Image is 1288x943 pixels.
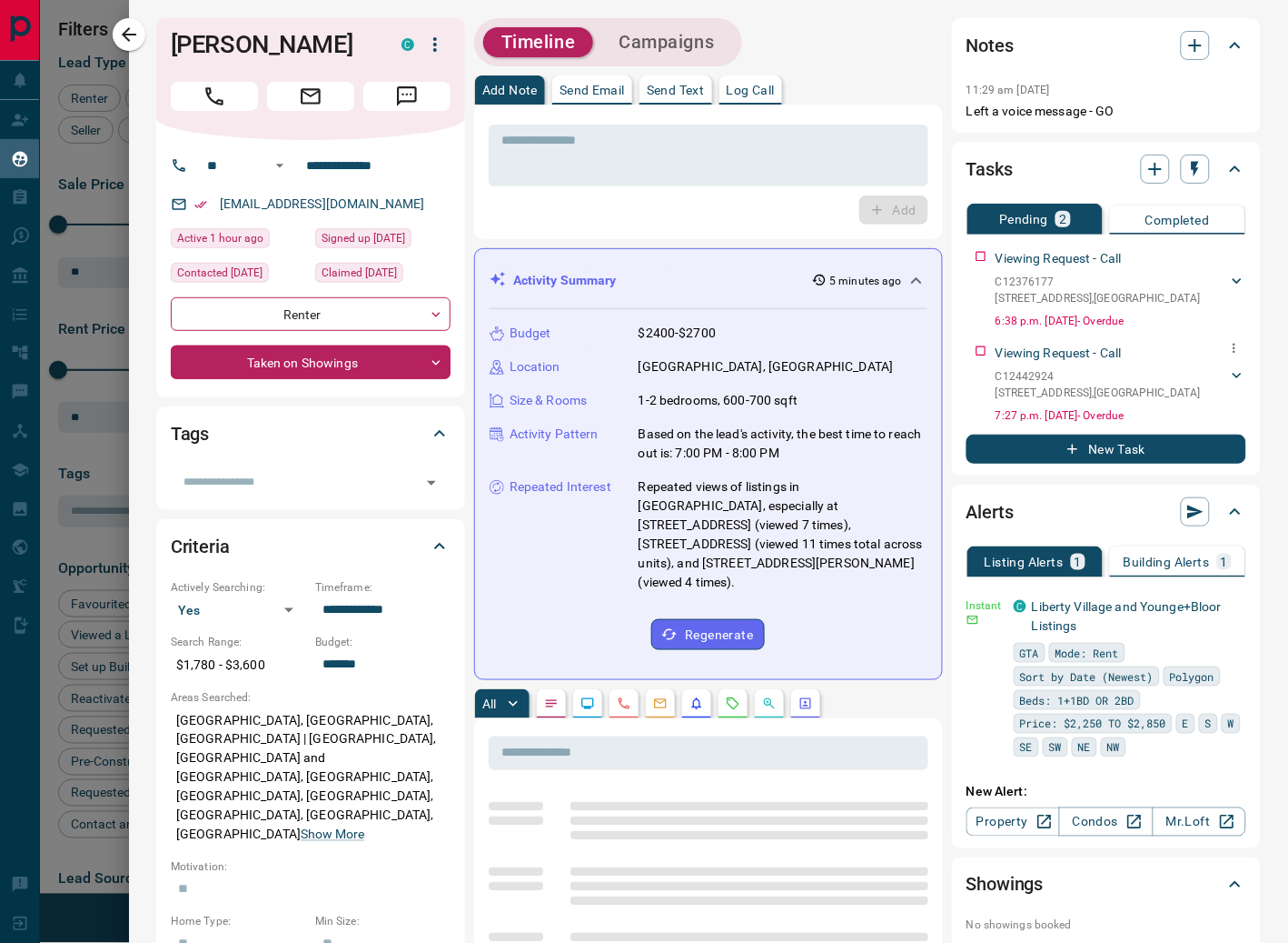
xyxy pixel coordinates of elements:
a: Condos [1059,808,1153,837]
p: [STREET_ADDRESS] , [GEOGRAPHIC_DATA] [996,385,1201,401]
p: Instant [966,597,1003,614]
p: Completed [1145,214,1210,226]
p: $1,780 - $3,600 [171,650,306,680]
p: Viewing Request - Call [996,249,1122,268]
p: 6:38 p.m. [DATE] - Overdue [996,313,1246,329]
p: New Alert: [966,783,1246,802]
span: Contacted [DATE] [177,264,263,282]
p: 5 minutes ago [830,273,902,289]
p: Motivation: [171,859,451,876]
p: No showings booked [966,918,1246,934]
p: C12376177 [996,274,1201,290]
div: Alerts [966,490,1246,534]
span: Mode: Rent [1055,644,1119,662]
span: Polygon [1170,667,1214,686]
p: All [482,697,497,710]
p: Repeated Interest [510,477,611,497]
p: Actively Searching: [171,579,306,596]
button: Show More [301,826,364,845]
span: Claimed [DATE] [322,264,397,282]
div: Renter [171,297,451,331]
div: Sat Mar 09 2024 [315,228,451,254]
svg: Email Verified [194,198,207,211]
p: Timeframe: [315,579,451,596]
div: Tags [171,412,451,456]
span: NE [1078,738,1091,757]
h2: Tags [171,419,209,448]
a: [EMAIL_ADDRESS][DOMAIN_NAME] [220,196,425,211]
span: E [1183,715,1189,733]
div: Yes [171,596,306,625]
p: Pending [999,213,1048,226]
span: Beds: 1+1BD OR 2BD [1020,691,1134,709]
div: Criteria [171,525,451,568]
p: 1 [1221,556,1228,568]
p: [GEOGRAPHIC_DATA], [GEOGRAPHIC_DATA] [639,357,894,376]
button: Regenerate [651,619,765,650]
h1: [PERSON_NAME] [171,30,374,59]
p: Add Note [482,84,538,96]
p: 7:27 p.m. [DATE] - Overdue [996,407,1246,424]
p: Left a voice message - GO [966,102,1246,121]
svg: Calls [617,697,631,711]
p: Send Text [647,84,705,96]
button: Timeline [483,27,594,57]
div: condos.ca [401,38,414,51]
span: Message [363,82,451,111]
p: 2 [1059,213,1066,226]
span: NW [1107,738,1120,757]
svg: Agent Actions [798,697,813,711]
p: 1-2 bedrooms, 600-700 sqft [639,391,798,410]
svg: Listing Alerts [689,697,704,711]
div: C12376177[STREET_ADDRESS],[GEOGRAPHIC_DATA] [996,270,1246,310]
div: condos.ca [1014,600,1026,613]
p: Repeated views of listings in [GEOGRAPHIC_DATA], especially at [STREET_ADDRESS] (viewed 7 times),... [639,477,927,592]
a: Property [966,808,1060,837]
span: Price: $2,250 TO $2,850 [1020,715,1166,733]
span: GTA [1020,644,1039,662]
span: W [1228,715,1234,733]
p: Send Email [560,84,625,96]
div: Tasks [966,147,1246,191]
svg: Notes [544,697,559,711]
button: Open [269,155,291,176]
div: Tue Oct 14 2025 [171,228,306,254]
p: Areas Searched: [171,689,451,706]
h2: Showings [966,870,1044,899]
p: Based on the lead's activity, the best time to reach out is: 7:00 PM - 8:00 PM [639,425,927,463]
p: [GEOGRAPHIC_DATA], [GEOGRAPHIC_DATA], [GEOGRAPHIC_DATA] | [GEOGRAPHIC_DATA], [GEOGRAPHIC_DATA] an... [171,706,451,850]
p: Min Size: [315,914,451,930]
h2: Criteria [171,532,230,561]
p: 1 [1075,556,1082,568]
p: 11:29 am [DATE] [966,84,1050,96]
p: C12442924 [996,368,1201,385]
h2: Notes [966,31,1014,60]
a: Liberty Village and Younge+Bloor Listings [1032,599,1222,633]
span: Email [267,82,354,111]
span: Active 1 hour ago [177,229,263,247]
p: [STREET_ADDRESS] , [GEOGRAPHIC_DATA] [996,290,1201,306]
svg: Lead Browsing Activity [580,697,595,711]
svg: Email [966,614,979,627]
p: Search Range: [171,634,306,650]
span: Call [171,82,258,111]
p: $2400-$2700 [639,324,716,343]
div: Activity Summary5 minutes ago [490,264,927,297]
span: S [1205,715,1212,733]
svg: Emails [653,697,668,711]
p: Home Type: [171,914,306,930]
span: SE [1020,738,1033,757]
svg: Requests [726,697,740,711]
p: Activity Summary [513,271,617,290]
button: Campaigns [600,27,732,57]
span: SW [1049,738,1062,757]
svg: Opportunities [762,697,777,711]
span: Signed up [DATE] [322,229,405,247]
p: Budget [510,324,551,343]
div: Taken on Showings [171,346,451,379]
div: Wed Oct 01 2025 [315,263,451,288]
div: Wed Oct 01 2025 [171,263,306,288]
button: Open [419,470,444,496]
h2: Alerts [966,497,1014,527]
p: Location [510,357,560,376]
